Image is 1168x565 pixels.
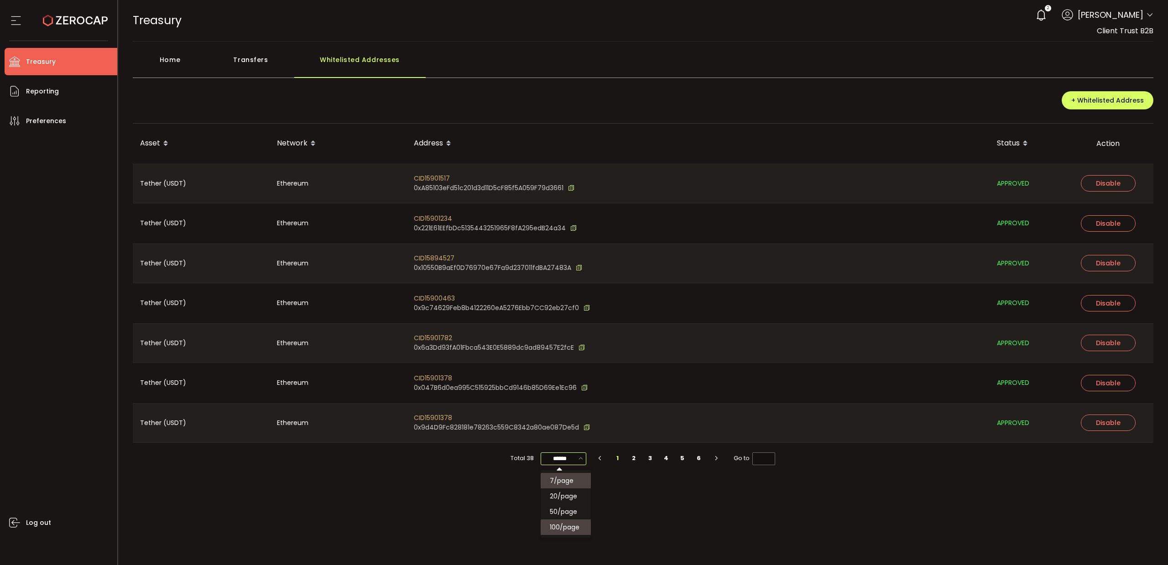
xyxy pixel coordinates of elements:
[26,516,51,529] span: Log out
[414,254,582,263] span: CID15894527
[26,55,56,68] span: Treasury
[734,452,775,465] span: Go to
[277,178,308,189] span: Ethereum
[1096,259,1121,268] span: Disable
[550,476,574,485] span: 7/page
[414,294,590,303] span: CID15900463
[1081,335,1136,351] button: Disable
[1078,9,1143,21] span: [PERSON_NAME]
[26,114,66,128] span: Preferences
[1096,299,1121,308] span: Disable
[1047,5,1049,11] span: 2
[140,298,186,308] span: Tether (USDT)
[414,373,588,383] span: CID15901378
[997,418,1029,428] span: APPROVED
[140,338,186,348] span: Tether (USDT)
[550,492,577,501] span: 20/page
[277,298,308,308] span: Ethereum
[270,136,407,151] div: Network
[1081,215,1136,232] button: Disable
[1081,415,1136,431] button: Disable
[690,452,707,465] li: 6
[1081,175,1136,192] button: Disable
[414,174,574,183] span: CID15901517
[1062,91,1153,109] button: + Whitelisted Address
[658,452,674,465] li: 4
[414,333,585,343] span: CID15901782
[511,452,534,465] span: Total 38
[626,452,642,465] li: 2
[277,418,308,428] span: Ethereum
[1096,179,1121,188] span: Disable
[277,378,308,388] span: Ethereum
[1081,375,1136,391] button: Disable
[277,258,308,269] span: Ethereum
[1096,219,1121,228] span: Disable
[674,452,691,465] li: 5
[550,523,579,532] span: 100/page
[208,51,294,78] div: Transfers
[133,12,182,28] span: Treasury
[414,423,579,432] span: 0x9d4D9Fc828181e78263c559C8342a80ae087De5d
[140,218,186,228] span: Tether (USDT)
[414,383,577,393] span: 0x047B6d0ea995C515925bbCd9146b85D69Ee1Ec96
[550,507,577,516] span: 50/page
[294,51,426,78] div: Whitelisted Addresses
[414,214,577,223] span: CID15901234
[1063,138,1154,149] div: Action
[414,343,574,352] span: 0x6a3Dd93fA01Fbca543E0E5889dc9ad89457E2fcE
[997,338,1029,348] span: APPROVED
[1081,255,1136,271] button: Disable
[140,378,186,388] span: Tether (USDT)
[277,218,308,228] span: Ethereum
[1081,295,1136,311] button: Disable
[997,178,1029,189] span: APPROVED
[414,303,579,313] span: 0x9c74629Feb8b4122260eA5276Ebb7CC92eb27cf0
[140,418,186,428] span: Tether (USDT)
[133,51,208,78] div: Home
[997,258,1029,269] span: APPROVED
[407,136,990,151] div: Address
[414,223,566,233] span: 0x221E61EEfbDc5135443251965F8fA295edB24a34
[997,378,1029,388] span: APPROVED
[1097,26,1153,36] span: Client Trust B2B
[610,452,626,465] li: 1
[642,452,658,465] li: 3
[990,136,1063,151] div: Status
[1096,338,1121,347] span: Disable
[1071,96,1144,105] span: + Whitelisted Address
[277,338,308,348] span: Ethereum
[414,183,563,193] span: 0xA85103eFd51c201d3d11D5cF85f5A059F79d3661
[133,136,270,151] div: Asset
[414,263,571,273] span: 0x10550B9aEf0D76970e67Fa9d237011fdBA27483A
[1096,418,1121,427] span: Disable
[26,85,59,98] span: Reporting
[1122,521,1168,565] iframe: Chat Widget
[140,258,186,269] span: Tether (USDT)
[997,218,1029,228] span: APPROVED
[1096,378,1121,388] span: Disable
[414,413,590,423] span: CID15901378
[140,178,186,189] span: Tether (USDT)
[997,298,1029,308] span: APPROVED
